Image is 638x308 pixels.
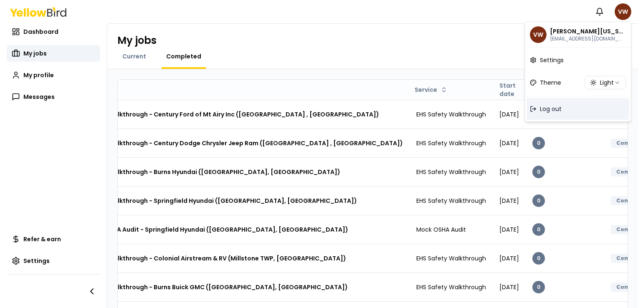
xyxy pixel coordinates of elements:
[550,35,623,42] p: washingtonvance@yahoo.com
[540,105,562,113] span: Log out
[530,26,547,43] span: VW
[540,56,564,64] span: Settings
[550,27,623,35] p: Vance Washington
[540,78,561,87] span: Theme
